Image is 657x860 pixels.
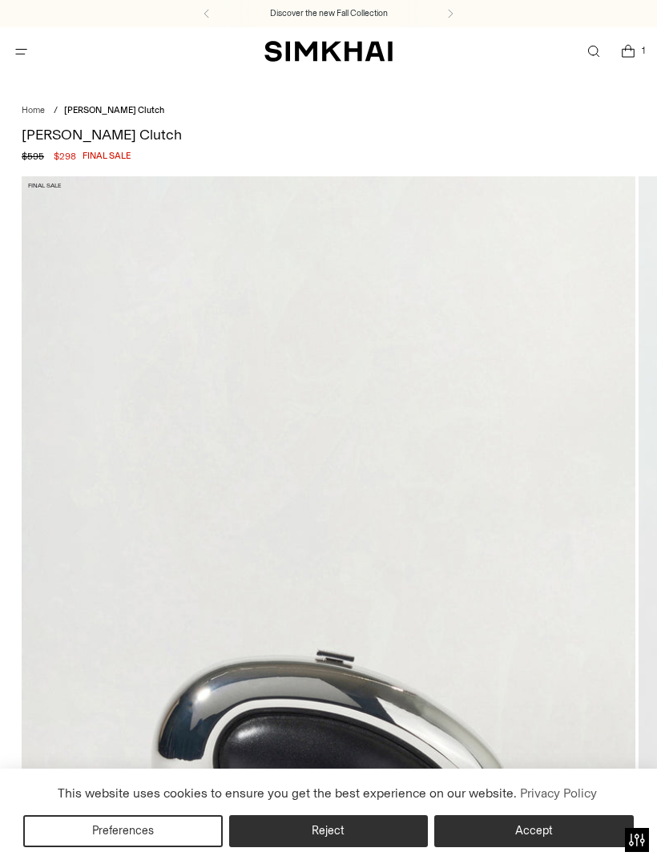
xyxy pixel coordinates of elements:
span: This website uses cookies to ensure you get the best experience on our website. [58,785,517,801]
a: SIMKHAI [264,40,393,63]
button: Preferences [23,815,223,847]
div: / [54,104,58,118]
a: Open search modal [577,35,610,68]
a: Open cart modal [611,35,644,68]
span: 1 [636,43,651,58]
h1: [PERSON_NAME] Clutch [22,127,635,142]
a: Privacy Policy (opens in a new tab) [517,781,599,805]
span: [PERSON_NAME] Clutch [64,105,164,115]
button: Accept [434,815,634,847]
span: $298 [54,149,76,164]
button: Open menu modal [5,35,38,68]
button: Reject [229,815,429,847]
s: $595 [22,149,44,164]
nav: breadcrumbs [22,104,635,118]
a: Home [22,105,45,115]
a: Discover the new Fall Collection [270,7,388,20]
